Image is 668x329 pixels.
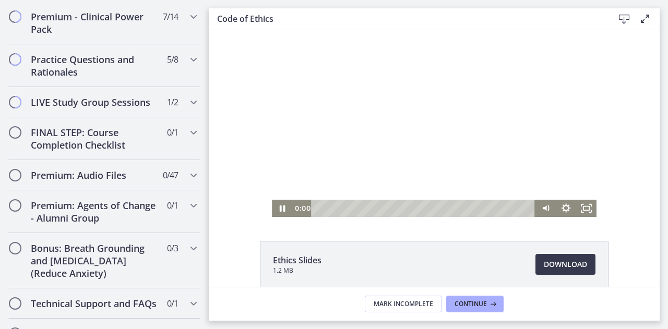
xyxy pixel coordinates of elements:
h3: Code of Ethics [217,13,597,25]
span: 7 / 14 [163,10,178,23]
h2: Bonus: Breath Grounding and [MEDICAL_DATA] (Reduce Anxiety) [31,242,158,279]
span: 0 / 47 [163,169,178,181]
span: 0 / 3 [167,242,178,254]
span: Mark Incomplete [374,300,433,308]
h2: FINAL STEP: Course Completion Checklist [31,126,158,151]
h2: Premium - Clinical Power Pack [31,10,158,35]
span: Continue [455,300,487,308]
iframe: Video Lesson [209,14,660,217]
span: 0 / 1 [167,199,178,212]
span: 1.2 MB [273,266,321,275]
span: 0 / 1 [167,297,178,310]
span: Download [544,258,587,271]
button: Mark Incomplete [365,296,442,312]
button: Fullscreen [367,186,388,203]
button: Continue [446,296,504,312]
h2: Premium: Audio Files [31,169,158,181]
span: Ethics Slides [273,254,321,266]
span: 0 / 1 [167,126,178,139]
button: Mute [327,186,348,203]
h2: Technical Support and FAQs [31,297,158,310]
h2: Premium: Agents of Change - Alumni Group [31,199,158,224]
a: Download [535,254,595,275]
span: 5 / 8 [167,53,178,66]
h2: LIVE Study Group Sessions [31,96,158,108]
button: Show settings menu [347,186,367,203]
h2: Practice Questions and Rationales [31,53,158,78]
span: 1 / 2 [167,96,178,108]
